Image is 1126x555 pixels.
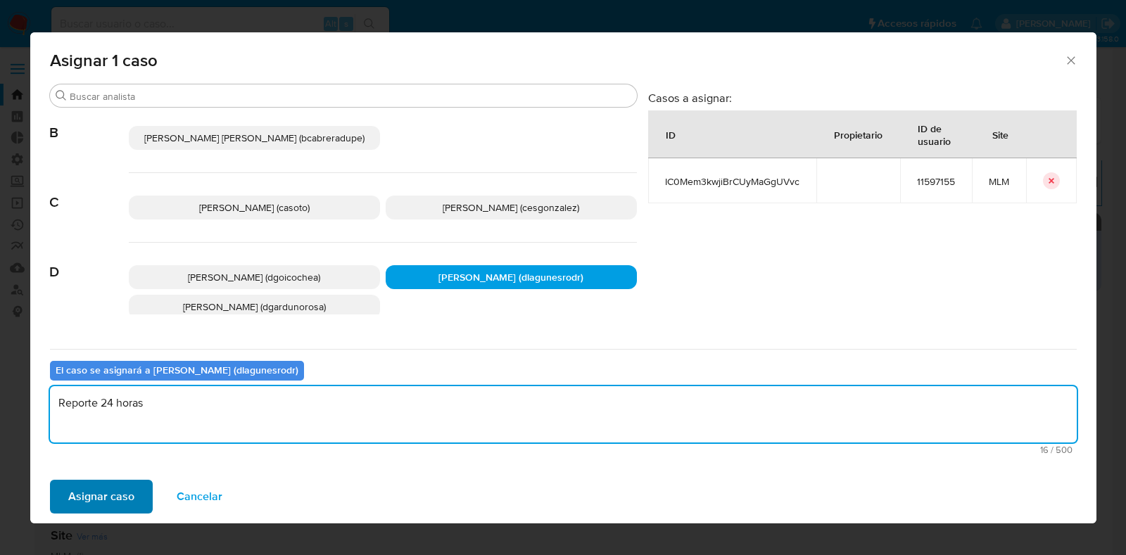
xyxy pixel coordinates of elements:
button: Cerrar ventana [1064,53,1077,66]
span: Cancelar [177,481,222,512]
b: El caso se asignará a [PERSON_NAME] (dlagunesrodr) [56,363,298,377]
span: MLM [989,175,1009,188]
div: [PERSON_NAME] (cesgonzalez) [386,196,637,219]
input: Buscar analista [70,90,631,103]
div: ID de usuario [901,111,971,158]
textarea: Reporte 24 horas [50,386,1077,442]
button: icon-button [1043,172,1060,189]
div: Propietario [817,117,899,151]
span: [PERSON_NAME] (dlagunesrodr) [438,270,583,284]
div: assign-modal [30,32,1096,523]
button: Cancelar [158,480,241,513]
div: [PERSON_NAME] [PERSON_NAME] (bcabreradupe) [129,126,380,150]
div: [PERSON_NAME] (casoto) [129,196,380,219]
span: D [50,243,129,281]
span: 11597155 [917,175,955,188]
span: Máximo 500 caracteres [54,445,1073,454]
button: Buscar [56,90,67,101]
div: [PERSON_NAME] (dgoicochea) [129,265,380,289]
span: B [50,103,129,141]
span: [PERSON_NAME] (dgoicochea) [188,270,320,284]
span: Asignar caso [68,481,134,512]
span: [PERSON_NAME] [PERSON_NAME] (bcabreradupe) [144,131,365,145]
div: ID [649,117,692,151]
span: Asignar 1 caso [50,52,1065,69]
div: Site [975,117,1025,151]
span: [PERSON_NAME] (cesgonzalez) [443,200,579,215]
div: [PERSON_NAME] (dlagunesrodr) [386,265,637,289]
div: [PERSON_NAME] (dgardunorosa) [129,295,380,319]
span: C [50,173,129,211]
span: [PERSON_NAME] (casoto) [199,200,310,215]
h3: Casos a asignar: [648,91,1077,105]
button: Asignar caso [50,480,153,513]
span: IC0Mem3kwjiBrCUyMaGgUVvc [665,175,799,188]
span: [PERSON_NAME] (dgardunorosa) [183,300,326,314]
